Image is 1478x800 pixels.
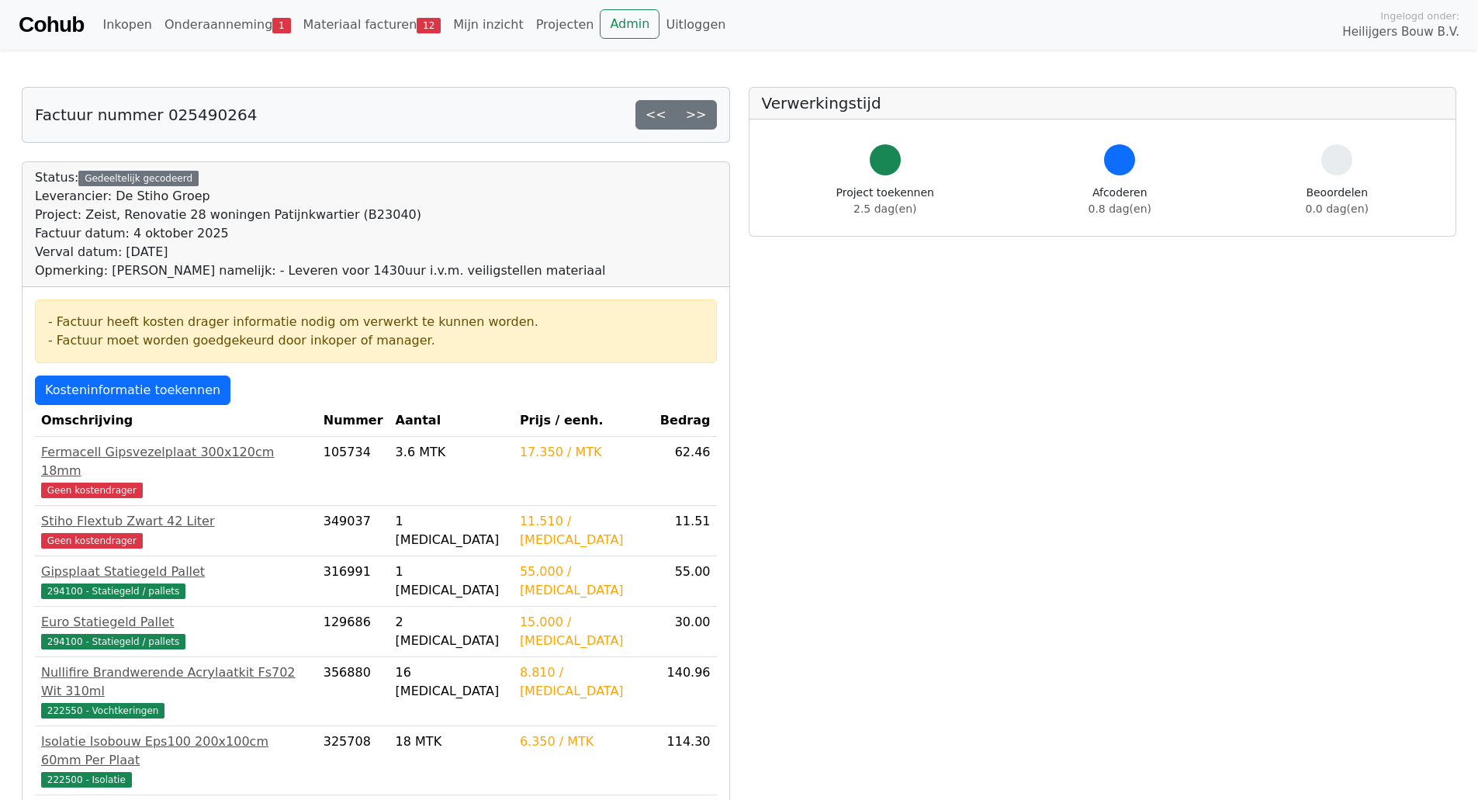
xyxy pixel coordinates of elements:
[417,18,441,33] span: 12
[317,405,389,437] th: Nummer
[396,563,507,600] div: 1 [MEDICAL_DATA]
[41,732,311,770] div: Isolatie Isobouw Eps100 200x100cm 60mm Per Plaat
[41,634,185,649] span: 294100 - Statiegeld / pallets
[530,9,601,40] a: Projecten
[520,512,646,549] div: 11.510 / [MEDICAL_DATA]
[41,663,311,719] a: Nullifire Brandwerende Acrylaatkit Fs702 Wit 310ml222550 - Vochtkeringen
[297,9,448,40] a: Materiaal facturen12
[41,703,164,719] span: 222550 - Vochtkeringen
[41,443,311,480] div: Fermacell Gipsvezelplaat 300x120cm 18mm
[19,6,84,43] a: Cohub
[158,9,297,40] a: Onderaanneming1
[514,405,652,437] th: Prijs / eenh.
[41,563,311,600] a: Gipsplaat Statiegeld Pallet294100 - Statiegeld / pallets
[652,556,716,607] td: 55.00
[652,506,716,556] td: 11.51
[35,261,605,280] div: Opmerking: [PERSON_NAME] namelijk: - Leveren voor 1430uur i.v.m. veiligstellen materiaal
[41,443,311,499] a: Fermacell Gipsvezelplaat 300x120cm 18mmGeen kostendrager
[676,100,717,130] a: >>
[652,437,716,506] td: 62.46
[652,405,716,437] th: Bedrag
[396,512,507,549] div: 1 [MEDICAL_DATA]
[41,584,185,599] span: 294100 - Statiegeld / pallets
[48,313,704,331] div: - Factuur heeft kosten drager informatie nodig om verwerkt te kunnen worden.
[520,663,646,701] div: 8.810 / [MEDICAL_DATA]
[652,657,716,726] td: 140.96
[396,663,507,701] div: 16 [MEDICAL_DATA]
[41,772,132,788] span: 222500 - Isolatie
[78,171,199,186] div: Gedeeltelijk gecodeerd
[317,556,389,607] td: 316991
[447,9,530,40] a: Mijn inzicht
[41,512,311,549] a: Stiho Flextub Zwart 42 LiterGeen kostendrager
[41,483,143,498] span: Geen kostendrager
[836,185,934,217] div: Project toekennen
[652,726,716,795] td: 114.30
[41,613,311,632] div: Euro Statiegeld Pallet
[652,607,716,657] td: 30.00
[762,94,1444,113] h5: Verwerkingstijd
[396,732,507,751] div: 18 MTK
[41,613,311,650] a: Euro Statiegeld Pallet294100 - Statiegeld / pallets
[1089,185,1151,217] div: Afcoderen
[35,405,317,437] th: Omschrijving
[389,405,514,437] th: Aantal
[272,18,290,33] span: 1
[35,243,605,261] div: Verval datum: [DATE]
[317,437,389,506] td: 105734
[317,607,389,657] td: 129686
[396,613,507,650] div: 2 [MEDICAL_DATA]
[41,512,311,531] div: Stiho Flextub Zwart 42 Liter
[96,9,157,40] a: Inkopen
[1380,9,1459,23] span: Ingelogd onder:
[35,187,605,206] div: Leverancier: De Stiho Groep
[41,563,311,581] div: Gipsplaat Statiegeld Pallet
[35,168,605,280] div: Status:
[635,100,677,130] a: <<
[659,9,732,40] a: Uitloggen
[317,506,389,556] td: 349037
[35,206,605,224] div: Project: Zeist, Renovatie 28 woningen Patijnkwartier (B23040)
[48,331,704,350] div: - Factuur moet worden goedgekeurd door inkoper of manager.
[396,443,507,462] div: 3.6 MTK
[1342,23,1459,41] span: Heilijgers Bouw B.V.
[35,376,230,405] a: Kosteninformatie toekennen
[520,732,646,751] div: 6.350 / MTK
[41,663,311,701] div: Nullifire Brandwerende Acrylaatkit Fs702 Wit 310ml
[520,563,646,600] div: 55.000 / [MEDICAL_DATA]
[35,106,257,124] h5: Factuur nummer 025490264
[1306,185,1369,217] div: Beoordelen
[520,443,646,462] div: 17.350 / MTK
[41,533,143,549] span: Geen kostendrager
[853,203,916,215] span: 2.5 dag(en)
[317,726,389,795] td: 325708
[1306,203,1369,215] span: 0.0 dag(en)
[35,224,605,243] div: Factuur datum: 4 oktober 2025
[520,613,646,650] div: 15.000 / [MEDICAL_DATA]
[41,732,311,788] a: Isolatie Isobouw Eps100 200x100cm 60mm Per Plaat222500 - Isolatie
[1089,203,1151,215] span: 0.8 dag(en)
[600,9,659,39] a: Admin
[317,657,389,726] td: 356880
